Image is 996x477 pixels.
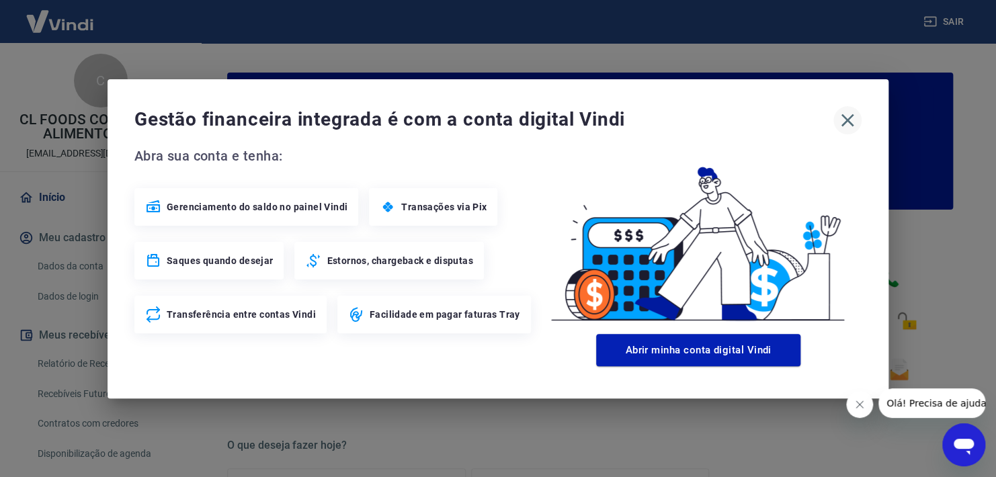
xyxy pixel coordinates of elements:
[167,254,273,267] span: Saques quando desejar
[942,423,985,466] iframe: Botão para abrir a janela de mensagens
[846,391,873,418] iframe: Fechar mensagem
[134,145,535,167] span: Abra sua conta e tenha:
[370,308,520,321] span: Facilidade em pagar faturas Tray
[596,334,800,366] button: Abrir minha conta digital Vindi
[167,308,316,321] span: Transferência entre contas Vindi
[8,9,113,20] span: Olá! Precisa de ajuda?
[535,145,862,329] img: Good Billing
[878,388,985,418] iframe: Mensagem da empresa
[327,254,472,267] span: Estornos, chargeback e disputas
[167,200,347,214] span: Gerenciamento do saldo no painel Vindi
[401,200,487,214] span: Transações via Pix
[134,106,833,133] span: Gestão financeira integrada é com a conta digital Vindi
